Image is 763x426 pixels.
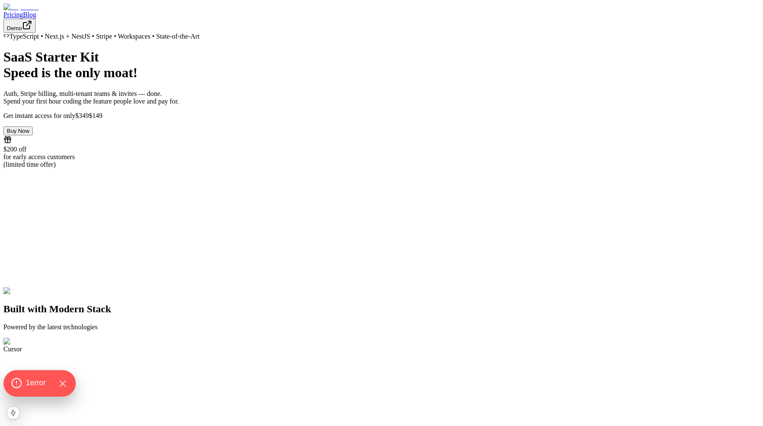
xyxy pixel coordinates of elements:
a: Dopamine [3,3,760,11]
img: Dopamine [3,3,39,11]
button: Demo [3,19,36,33]
div: for early access customers [3,153,760,161]
p: Auth, Stripe billing, multi-tenant teams & invites — done. Spend your first hour coding the featu... [3,90,760,105]
p: Powered by the latest technologies [3,323,760,331]
h2: Built with Modern Stack [3,303,760,315]
div: TypeScript • Next.js + NestJS • Stripe • Workspaces • State-of-the-Art [3,33,760,40]
a: Pricing [3,11,23,18]
span: Cursor [3,345,22,353]
div: (limited time offer) [3,161,760,168]
a: Blog [23,11,36,18]
span: SaaS Starter Kit [3,49,99,64]
img: Dashboard screenshot [3,287,70,295]
span: Speed is the only moat! [3,65,137,80]
button: Buy Now [3,126,33,135]
p: Get instant access for only $149 [3,112,760,120]
div: $200 off [3,146,760,153]
span: $349 [75,112,89,119]
img: Cursor Logo [3,338,45,345]
a: Demo [3,24,36,31]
